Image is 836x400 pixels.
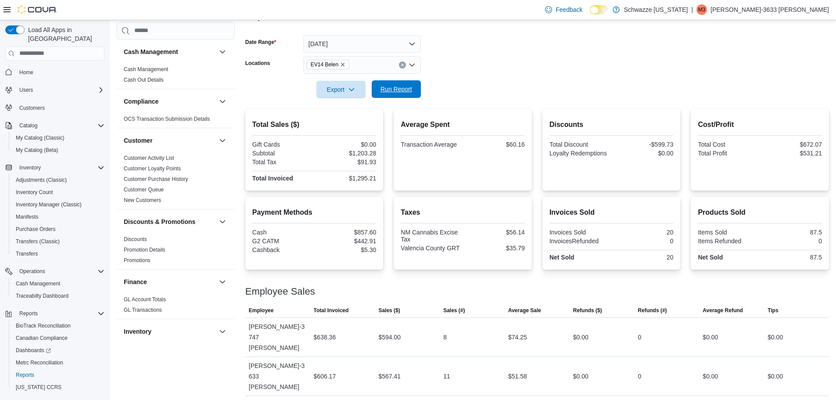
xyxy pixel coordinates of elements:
span: My Catalog (Classic) [16,134,65,141]
button: Compliance [217,96,228,107]
div: [PERSON_NAME]-3747 [PERSON_NAME] [245,318,310,357]
div: $5.30 [316,246,376,253]
button: Catalog [16,120,41,131]
button: Purchase Orders [9,223,108,235]
div: Items Refunded [698,238,758,245]
button: My Catalog (Classic) [9,132,108,144]
a: Purchase Orders [12,224,59,234]
a: OCS Transaction Submission Details [124,116,210,122]
div: G2 CATM [252,238,312,245]
div: 0 [762,238,822,245]
span: My Catalog (Classic) [12,133,104,143]
div: $0.00 [316,141,376,148]
div: [PERSON_NAME]-3633 [PERSON_NAME] [245,357,310,396]
span: Inventory [16,162,104,173]
span: Refunds ($) [573,307,602,314]
button: Cash Management [124,47,215,56]
button: Run Report [372,80,421,98]
span: Inventory Manager (Classic) [16,201,82,208]
span: GL Account Totals [124,296,166,303]
span: New Customers [124,197,161,204]
div: 11 [443,371,450,382]
button: Traceabilty Dashboard [9,290,108,302]
h2: Average Spent [401,119,525,130]
a: Cash Management [124,66,168,72]
span: EV14 Belen [307,60,349,69]
div: -$599.73 [613,141,673,148]
div: $606.17 [314,371,336,382]
div: Compliance [117,114,235,128]
span: Inventory Count [16,189,53,196]
div: $531.21 [762,150,822,157]
span: Tips [768,307,778,314]
button: Discounts & Promotions [124,217,215,226]
button: Customers [2,101,108,114]
span: My Catalog (Beta) [12,145,104,155]
span: Average Refund [703,307,743,314]
div: 20 [613,254,673,261]
button: Inventory Manager (Classic) [9,198,108,211]
span: Home [16,67,104,78]
a: My Catalog (Beta) [12,145,62,155]
span: Inventory Count [12,187,104,198]
span: Dashboards [16,347,51,354]
button: Discounts & Promotions [217,216,228,227]
h2: Cost/Profit [698,119,822,130]
a: Promotion Details [124,247,165,253]
span: Average Sale [508,307,541,314]
a: Inventory Manager (Classic) [12,199,85,210]
button: Customer [124,136,215,145]
div: 20 [613,229,673,236]
div: Total Discount [549,141,610,148]
button: Remove EV14 Belen from selection in this group [340,62,345,67]
h3: Compliance [124,97,158,106]
div: $1,203.28 [316,150,376,157]
span: Adjustments (Classic) [16,177,67,184]
button: Customer [217,135,228,146]
a: New Customers [124,197,161,203]
label: Locations [245,60,270,67]
span: Traceabilty Dashboard [16,292,68,299]
h3: Employee Sales [245,286,315,297]
button: Transfers [9,248,108,260]
strong: Net Sold [549,254,574,261]
h2: Discounts [549,119,674,130]
a: Customer Activity List [124,155,174,161]
span: Operations [16,266,104,277]
div: Loyalty Redemptions [549,150,610,157]
span: Catalog [16,120,104,131]
span: Canadian Compliance [16,335,68,342]
a: Traceabilty Dashboard [12,291,72,301]
a: Feedback [542,1,586,18]
span: Customers [16,102,104,113]
h3: Customer [124,136,152,145]
div: Transaction Average [401,141,461,148]
button: Users [16,85,36,95]
a: Customer Purchase History [124,176,188,182]
a: GL Account Totals [124,296,166,303]
span: Cash Management [124,66,168,73]
button: My Catalog (Beta) [9,144,108,156]
div: Customer [117,153,235,209]
button: Open list of options [409,61,416,68]
div: $442.91 [316,238,376,245]
span: Purchase Orders [12,224,104,234]
a: Adjustments (Classic) [12,175,70,185]
a: BioTrack Reconciliation [12,321,74,331]
div: Discounts & Promotions [117,234,235,269]
span: GL Transactions [124,306,162,314]
div: Total Cost [698,141,758,148]
button: Reports [2,307,108,320]
button: Cash Management [217,47,228,57]
span: Sales ($) [378,307,400,314]
a: Home [16,67,37,78]
a: Cash Out Details [124,77,164,83]
span: Traceabilty Dashboard [12,291,104,301]
span: Catalog [19,122,37,129]
button: Adjustments (Classic) [9,174,108,186]
span: Operations [19,268,45,275]
a: Discounts [124,236,147,242]
span: Promotions [124,257,151,264]
div: Invoices Sold [549,229,610,236]
a: Manifests [12,212,42,222]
